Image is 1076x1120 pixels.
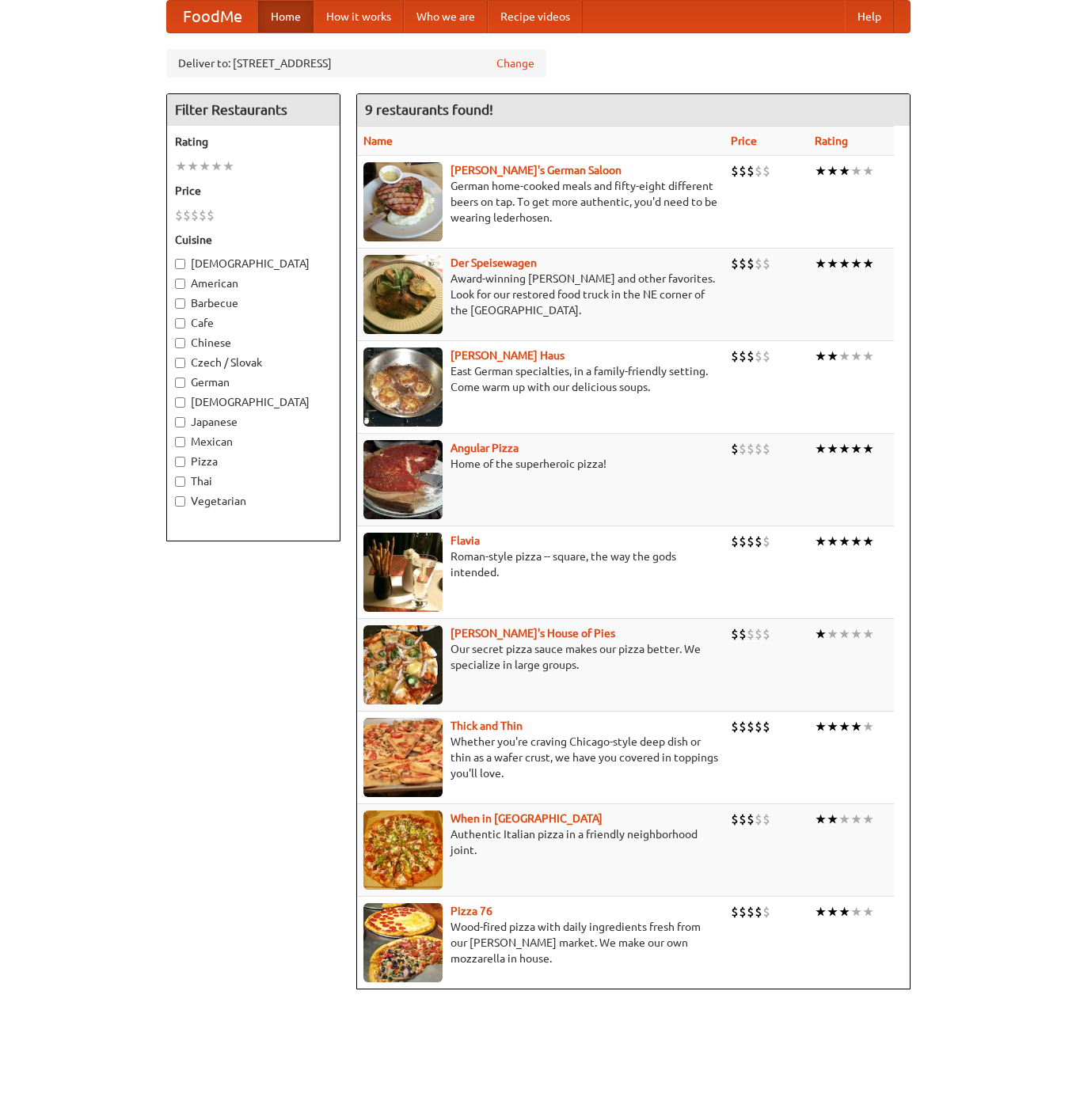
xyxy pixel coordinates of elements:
li: $ [755,255,762,272]
li: $ [762,440,770,457]
label: Japanese [175,414,332,430]
label: American [175,275,332,291]
ng-pluralize: 9 restaurants found! [365,102,493,117]
li: ★ [815,162,827,180]
li: $ [747,718,755,735]
li: $ [207,207,215,224]
li: ★ [815,347,827,365]
img: flavia.jpg [363,533,443,612]
li: $ [739,811,747,828]
a: Name [363,135,393,147]
input: American [175,279,185,289]
input: Pizza [175,457,185,467]
a: Thick and Thin [451,719,523,732]
input: [DEMOGRAPHIC_DATA] [175,259,185,269]
li: $ [731,718,739,735]
li: ★ [850,903,862,921]
li: $ [755,440,762,457]
li: ★ [815,533,827,550]
a: [PERSON_NAME]'s House of Pies [451,627,615,640]
li: ★ [862,811,874,828]
input: Barbecue [175,298,185,309]
li: ★ [838,255,850,272]
li: ★ [199,158,211,175]
li: $ [755,625,762,643]
li: ★ [862,625,874,643]
input: Thai [175,476,185,487]
a: Change [496,55,534,71]
li: ★ [862,903,874,921]
img: esthers.jpg [363,162,443,241]
a: FoodMe [167,1,258,32]
li: $ [731,255,739,272]
li: ★ [815,903,827,921]
li: $ [747,903,755,921]
a: Der Speisewagen [451,256,537,269]
li: $ [731,903,739,921]
input: Chinese [175,338,185,348]
img: pizza76.jpg [363,903,443,982]
li: ★ [850,162,862,180]
a: How it works [314,1,404,32]
li: ★ [827,347,838,365]
li: $ [747,347,755,365]
li: $ [747,440,755,457]
li: ★ [862,718,874,735]
li: $ [762,903,770,921]
a: Help [845,1,894,32]
li: $ [755,347,762,365]
img: wheninrome.jpg [363,811,443,890]
li: $ [755,903,762,921]
label: Chinese [175,335,332,351]
li: ★ [815,255,827,272]
a: Rating [815,135,848,147]
a: Angular Pizza [451,442,519,454]
li: ★ [838,718,850,735]
h4: Filter Restaurants [167,94,340,126]
li: $ [731,533,739,550]
li: ★ [222,158,234,175]
input: Mexican [175,437,185,447]
li: $ [747,255,755,272]
p: East German specialties, in a family-friendly setting. Come warm up with our delicious soups. [363,363,718,395]
li: ★ [827,533,838,550]
li: $ [747,162,755,180]
label: Pizza [175,454,332,469]
li: $ [762,811,770,828]
a: Flavia [451,534,480,547]
label: German [175,374,332,390]
li: ★ [827,903,838,921]
li: $ [739,255,747,272]
a: Pizza 76 [451,905,492,917]
h5: Price [175,183,332,199]
label: [DEMOGRAPHIC_DATA] [175,394,332,410]
li: ★ [850,625,862,643]
li: $ [175,207,183,224]
li: ★ [838,162,850,180]
a: [PERSON_NAME]'s German Saloon [451,164,622,177]
h5: Cuisine [175,232,332,248]
input: Czech / Slovak [175,358,185,368]
li: ★ [827,718,838,735]
input: [DEMOGRAPHIC_DATA] [175,397,185,408]
li: $ [731,440,739,457]
label: Cafe [175,315,332,331]
li: ★ [175,158,187,175]
img: speisewagen.jpg [363,255,443,334]
li: $ [731,811,739,828]
li: $ [762,625,770,643]
li: ★ [838,440,850,457]
a: [PERSON_NAME] Haus [451,349,565,362]
li: ★ [838,625,850,643]
img: angular.jpg [363,440,443,519]
li: $ [755,162,762,180]
li: ★ [815,625,827,643]
li: $ [747,533,755,550]
li: $ [747,811,755,828]
h5: Rating [175,134,332,150]
li: ★ [211,158,222,175]
li: $ [739,625,747,643]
